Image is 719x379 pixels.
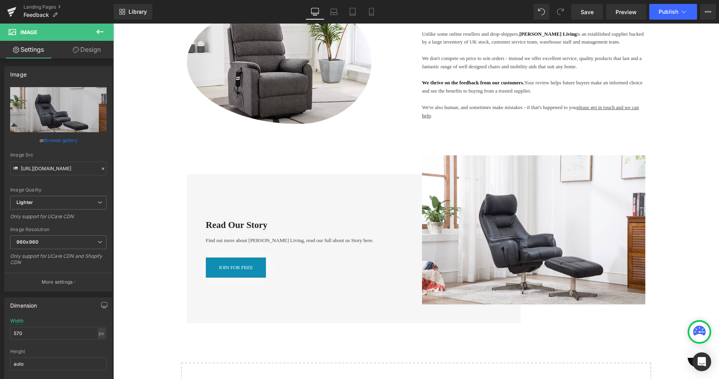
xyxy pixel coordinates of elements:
[114,4,152,20] a: New Library
[92,234,153,254] a: JOIN FOR FREE
[58,41,115,58] a: Design
[10,67,27,78] div: Image
[10,136,107,144] div: or
[42,279,73,286] p: More settings
[10,162,107,175] input: Link
[324,4,343,20] a: Laptop
[10,227,107,232] div: Image Resolution
[406,7,464,13] strong: [PERSON_NAME] Living
[44,133,78,147] a: Browse gallery
[16,199,33,205] b: Lighter
[309,55,532,96] p: Your review helps future buyers make an informed choice and see the benefits to buying from a tru...
[659,9,678,15] span: Publish
[105,241,140,247] span: JOIN FOR FREE
[92,196,284,207] h2: Read our Story
[98,328,105,339] div: px
[692,352,711,371] div: Open Intercom Messenger
[10,213,107,225] div: Only support for UCare CDN
[606,4,646,20] a: Preview
[10,318,24,324] div: Width
[343,4,362,20] a: Tablet
[20,29,37,35] span: Image
[92,213,284,221] p: Find out more about [PERSON_NAME] Living, read our full about us Story here.
[309,56,411,62] strong: We thrive on the feedback from our customers.
[10,187,107,193] div: Image Quality
[10,253,107,271] div: Only support for UCare CDN and Shopify CDN
[700,4,716,20] button: More
[10,327,107,340] input: auto
[5,273,112,291] button: More settings
[581,8,594,16] span: Save
[309,7,532,47] p: Unlike some online resellers and drop-shippers, is an established supplier backed by a large inve...
[306,4,324,20] a: Desktop
[10,357,107,370] input: auto
[362,4,381,20] a: Mobile
[16,239,38,245] b: 960x960
[534,4,549,20] button: Undo
[10,349,107,354] div: Height
[24,4,114,10] a: Landing Pages
[649,4,697,20] button: Publish
[129,8,147,15] span: Library
[10,298,37,309] div: Dimension
[616,8,637,16] span: Preview
[10,152,107,158] div: Image Src
[552,4,568,20] button: Redo
[24,12,49,18] span: Feedback
[309,81,525,95] a: please get in touch and we can help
